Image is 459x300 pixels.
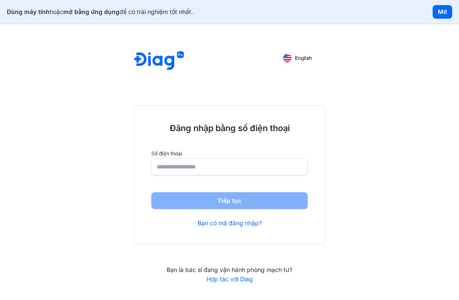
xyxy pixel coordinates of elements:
div: Bạn là bác sĩ đang vận hành phòng mạch tư? [134,266,325,274]
button: English [277,51,318,65]
div: Đăng nhập bằng số điện thoại [151,123,308,134]
img: English [283,54,292,62]
a: Bạn có mã đăng nhập? [198,219,262,227]
label: Số điện thoại [151,151,308,157]
button: Mở [433,5,452,19]
span: Dùng máy tính [7,8,50,15]
span: English [295,55,312,61]
img: logo [134,51,184,71]
span: mở bằng ứng dụng [63,8,119,15]
div: hoặc để có trải nghiệm tốt nhất. [7,8,193,16]
button: Tiếp tục [151,192,308,209]
a: Hợp tác với Diag [134,275,325,283]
